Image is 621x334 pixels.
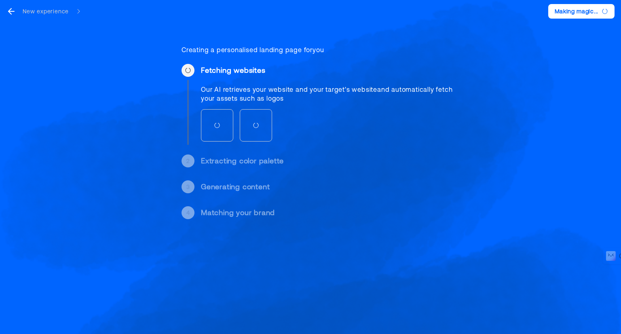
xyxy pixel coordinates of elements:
div: Creating a personalised landing page for you [182,45,462,54]
div: Our AI retrieves your website and your target's website and automatically fetch your assets such ... [201,85,462,103]
div: Generating content [201,182,462,192]
div: New experience [23,7,69,15]
div: Matching your brand [201,208,462,218]
svg: go back [6,6,16,16]
div: Extracting color palette [201,156,462,166]
div: 3 [186,183,190,191]
div: 4 [186,209,190,217]
button: Making magic... [548,4,615,19]
div: Fetching websites [201,66,462,75]
div: 2 [186,157,190,165]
